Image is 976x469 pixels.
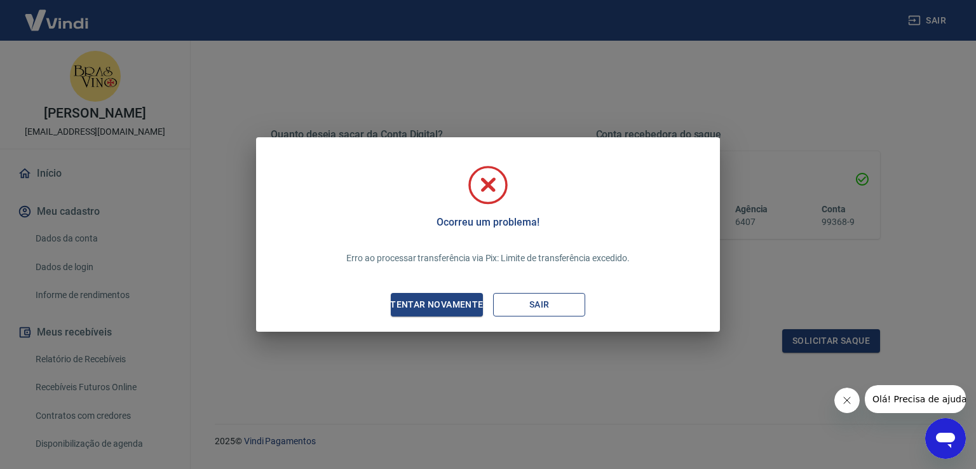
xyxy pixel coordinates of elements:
[346,252,629,265] p: Erro ao processar transferência via Pix: Limite de transferência excedido.
[8,9,107,19] span: Olá! Precisa de ajuda?
[375,297,498,313] div: Tentar novamente
[493,293,585,316] button: Sair
[437,216,539,229] h5: Ocorreu um problema!
[834,388,860,413] iframe: Fechar mensagem
[925,418,966,459] iframe: Botão para abrir a janela de mensagens
[865,385,966,413] iframe: Mensagem da empresa
[391,293,483,316] button: Tentar novamente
